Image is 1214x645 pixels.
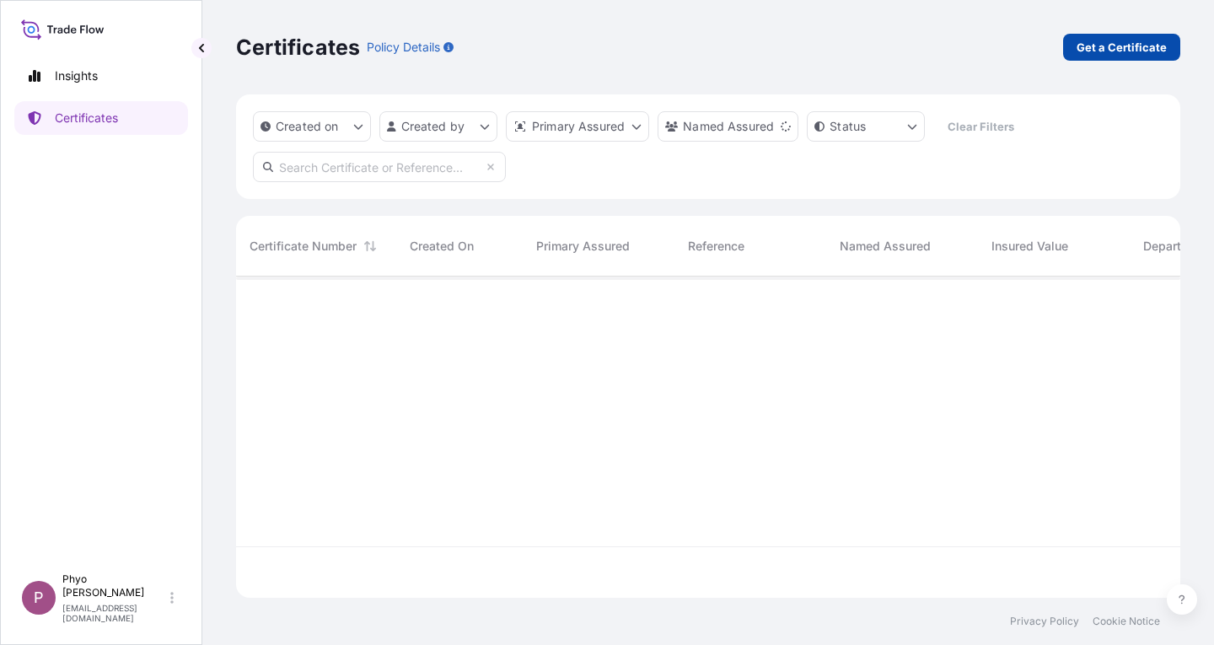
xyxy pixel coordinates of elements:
[401,118,465,135] p: Created by
[360,236,380,256] button: Sort
[62,572,167,599] p: Phyo [PERSON_NAME]
[14,59,188,93] a: Insights
[253,152,506,182] input: Search Certificate or Reference...
[532,118,625,135] p: Primary Assured
[840,238,931,255] span: Named Assured
[1063,34,1180,61] a: Get a Certificate
[379,111,497,142] button: createdBy Filter options
[506,111,649,142] button: distributor Filter options
[933,113,1028,140] button: Clear Filters
[367,39,440,56] p: Policy Details
[536,238,630,255] span: Primary Assured
[62,603,167,623] p: [EMAIL_ADDRESS][DOMAIN_NAME]
[1093,615,1160,628] a: Cookie Notice
[830,118,866,135] p: Status
[683,118,774,135] p: Named Assured
[658,111,798,142] button: cargoOwner Filter options
[410,238,474,255] span: Created On
[807,111,925,142] button: certificateStatus Filter options
[688,238,744,255] span: Reference
[1077,39,1167,56] p: Get a Certificate
[55,67,98,84] p: Insights
[14,101,188,135] a: Certificates
[1010,615,1079,628] a: Privacy Policy
[948,118,1014,135] p: Clear Filters
[34,589,44,606] span: P
[276,118,339,135] p: Created on
[991,238,1068,255] span: Insured Value
[1143,238,1199,255] span: Departure
[253,111,371,142] button: createdOn Filter options
[250,238,357,255] span: Certificate Number
[236,34,360,61] p: Certificates
[55,110,118,126] p: Certificates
